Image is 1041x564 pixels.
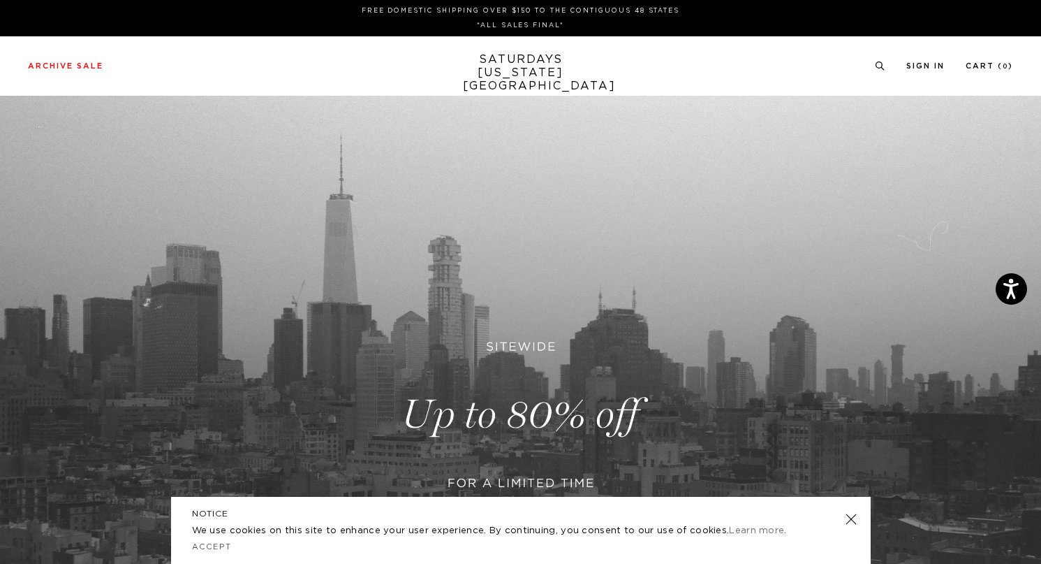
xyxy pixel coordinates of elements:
a: Accept [192,543,232,551]
a: Cart (0) [966,62,1013,70]
a: SATURDAYS[US_STATE][GEOGRAPHIC_DATA] [463,53,578,93]
a: Learn more [729,526,784,535]
small: 0 [1003,64,1008,70]
a: Sign In [906,62,945,70]
h5: NOTICE [192,507,850,520]
a: Archive Sale [28,62,103,70]
p: We use cookies on this site to enhance your user experience. By continuing, you consent to our us... [192,524,800,538]
p: *ALL SALES FINAL* [34,20,1007,31]
p: FREE DOMESTIC SHIPPING OVER $150 TO THE CONTIGUOUS 48 STATES [34,6,1007,16]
